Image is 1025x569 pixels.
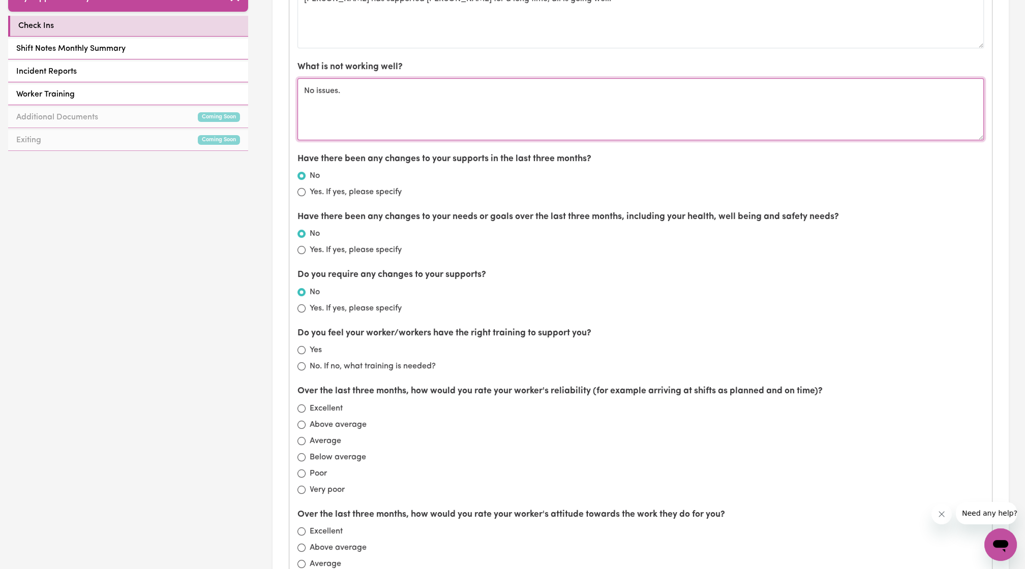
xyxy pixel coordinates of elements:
[297,78,984,140] textarea: No issues.
[6,7,62,15] span: Need any help?
[310,286,320,298] label: No
[8,84,248,105] a: Worker Training
[310,360,436,372] label: No. If no, what training is needed?
[310,542,367,554] label: Above average
[310,344,322,356] label: Yes
[297,508,725,521] label: Over the last three months, how would you rate your worker's attitude towards the work they do fo...
[310,525,343,538] label: Excellent
[16,43,126,55] span: Shift Notes Monthly Summary
[956,502,1017,524] iframe: Message from company
[310,467,327,480] label: Poor
[16,111,98,123] span: Additional Documents
[8,16,248,37] a: Check Ins
[8,39,248,59] a: Shift Notes Monthly Summary
[18,20,54,32] span: Check Ins
[297,152,591,166] label: Have there been any changes to your supports in the last three months?
[310,302,402,314] label: Yes. If yes, please specify
[310,451,366,463] label: Below average
[8,130,248,151] a: ExitingComing Soon
[931,504,952,524] iframe: Close message
[16,134,41,146] span: Exiting
[198,135,240,145] small: Coming Soon
[16,66,77,78] span: Incident Reports
[310,435,341,447] label: Average
[310,244,402,256] label: Yes. If yes, please specify
[297,327,591,340] label: Do you feel your worker/workers have the right training to support you?
[16,88,75,101] span: Worker Training
[297,60,403,74] label: What is not working well?
[297,385,823,398] label: Over the last three months, how would you rate your worker's reliability (for example arriving at...
[8,61,248,82] a: Incident Reports
[310,402,343,415] label: Excellent
[984,528,1017,561] iframe: Button to launch messaging window
[310,228,320,240] label: No
[310,186,402,198] label: Yes. If yes, please specify
[8,107,248,128] a: Additional DocumentsComing Soon
[297,268,486,281] label: Do you require any changes to your supports?
[198,112,240,122] small: Coming Soon
[310,170,320,182] label: No
[310,484,345,496] label: Very poor
[297,210,839,224] label: Have there been any changes to your needs or goals over the last three months, including your hea...
[310,419,367,431] label: Above average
